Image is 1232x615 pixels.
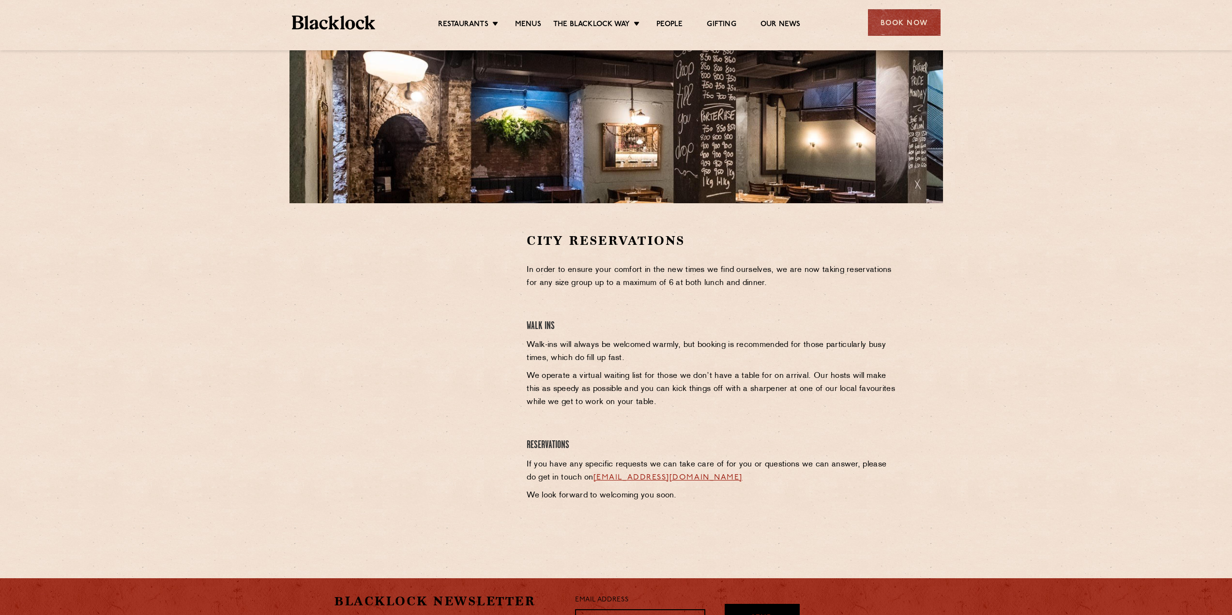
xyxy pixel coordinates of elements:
[515,20,541,30] a: Menus
[553,20,630,30] a: The Blacklock Way
[656,20,683,30] a: People
[527,264,898,290] p: In order to ensure your comfort in the new times we find ourselves, we are now taking reservation...
[527,439,898,452] h4: Reservations
[292,15,376,30] img: BL_Textured_Logo-footer-cropped.svg
[527,232,898,249] h2: City Reservations
[575,595,628,606] label: Email Address
[707,20,736,30] a: Gifting
[369,232,477,378] iframe: OpenTable make booking widget
[527,320,898,333] h4: Walk Ins
[760,20,801,30] a: Our News
[527,489,898,502] p: We look forward to welcoming you soon.
[438,20,488,30] a: Restaurants
[334,593,561,610] h2: Blacklock Newsletter
[527,370,898,409] p: We operate a virtual waiting list for those we don’t have a table for on arrival. Our hosts will ...
[593,474,743,481] a: [EMAIL_ADDRESS][DOMAIN_NAME]
[868,9,941,36] div: Book Now
[527,339,898,365] p: Walk-ins will always be welcomed warmly, but booking is recommended for those particularly busy t...
[527,458,898,484] p: If you have any specific requests we can take care of for you or questions we can answer, please ...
